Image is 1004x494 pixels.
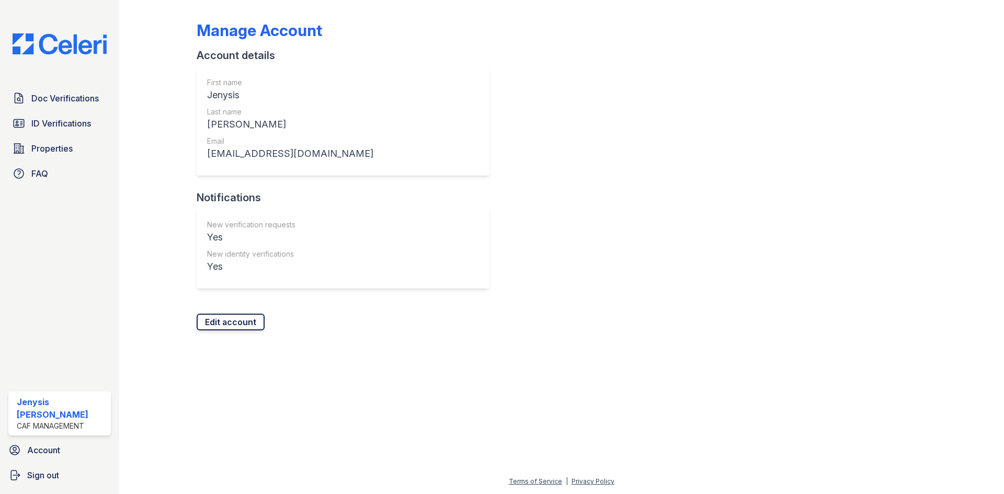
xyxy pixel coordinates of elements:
div: Jenysis [207,88,373,102]
a: Account [4,440,115,461]
span: FAQ [31,167,48,180]
div: Notifications [197,190,498,205]
a: Sign out [4,465,115,486]
span: Sign out [27,469,59,481]
div: | [566,477,568,485]
div: Yes [207,230,295,245]
div: Jenysis [PERSON_NAME] [17,396,107,421]
div: Yes [207,259,295,274]
a: Terms of Service [509,477,562,485]
div: Manage Account [197,21,322,40]
a: Properties [8,138,111,159]
div: New identity verifications [207,249,295,259]
a: Doc Verifications [8,88,111,109]
span: ID Verifications [31,117,91,130]
div: [PERSON_NAME] [207,117,373,132]
div: First name [207,77,373,88]
a: ID Verifications [8,113,111,134]
div: Last name [207,107,373,117]
a: FAQ [8,163,111,184]
img: CE_Logo_Blue-a8612792a0a2168367f1c8372b55b34899dd931a85d93a1a3d3e32e68fde9ad4.png [4,33,115,54]
span: Properties [31,142,73,155]
div: New verification requests [207,220,295,230]
a: Privacy Policy [572,477,614,485]
a: Edit account [197,314,265,330]
span: Account [27,444,60,456]
div: Account details [197,48,498,63]
div: [EMAIL_ADDRESS][DOMAIN_NAME] [207,146,373,161]
span: Doc Verifications [31,92,99,105]
div: CAF Management [17,421,107,431]
div: Email [207,136,373,146]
